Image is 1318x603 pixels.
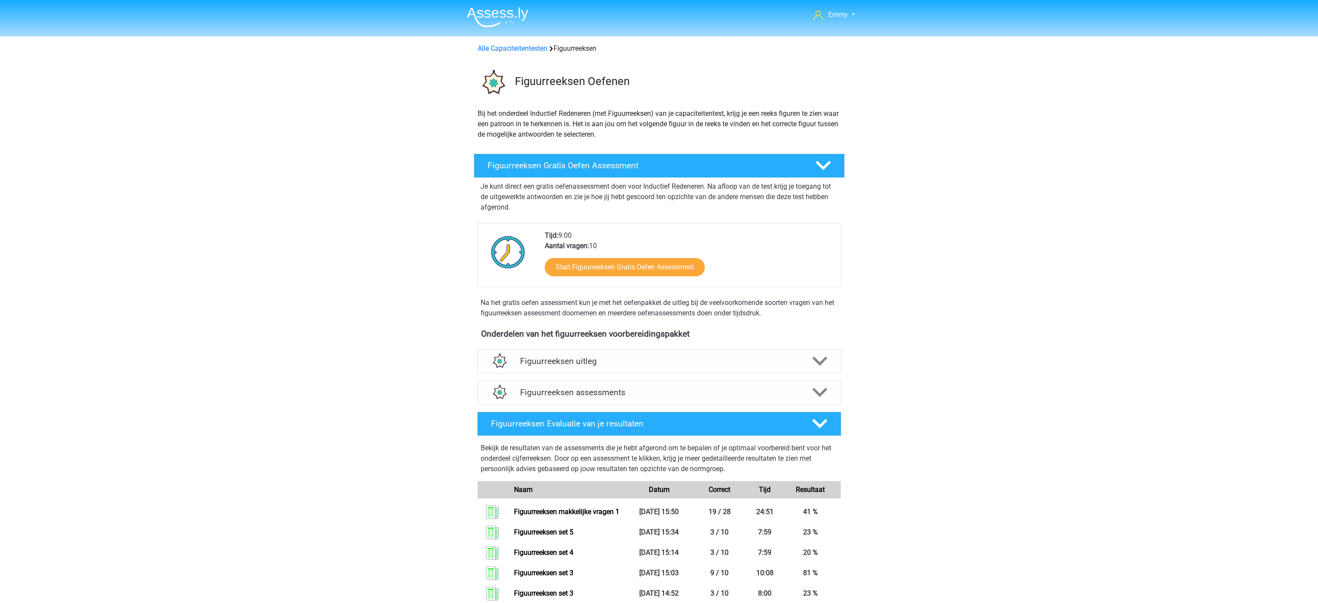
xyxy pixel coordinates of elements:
[828,10,848,19] span: Emmy
[470,154,848,178] a: Figuurreeksen Gratis Oefen Assessment
[545,242,589,250] b: Aantal vragen:
[520,387,798,397] h4: Figuurreeksen assessments
[689,485,750,495] div: Correct
[474,412,845,436] a: Figuurreeksen Evaluatie van je resultaten
[481,181,838,213] p: Je kunt direct een gratis oefenassessment doen voor Inductief Redeneren. Na afloop van de test kr...
[477,298,841,318] div: Na het gratis oefen assessment kun je met het oefenpakket de uitleg bij de veelvoorkomende soorte...
[810,10,858,20] a: Emmy
[467,7,528,27] img: Assessly
[780,485,841,495] div: Resultaat
[538,230,840,287] div: 9:00 10
[474,64,511,101] img: figuurreeksen
[478,44,547,52] a: Alle Capaciteitentesten
[515,75,838,88] h3: Figuurreeksen Oefenen
[508,485,628,495] div: Naam
[514,528,573,536] a: Figuurreeksen set 5
[488,161,801,170] h4: Figuurreeksen Gratis Oefen Assessment
[520,356,798,366] h4: Figuurreeksen uitleg
[486,230,530,274] img: Klok
[488,381,510,403] img: figuurreeksen assessments
[514,508,619,516] a: Figuurreeksen makkelijke vragen 1
[514,589,573,597] a: Figuurreeksen set 3
[750,485,780,495] div: Tijd
[481,329,837,339] h4: Onderdelen van het figuurreeksen voorbereidingspakket
[629,485,690,495] div: Datum
[478,108,841,140] p: Bij het onderdeel Inductief Redeneren (met Figuurreeksen) van je capaciteitentest, krijg je een r...
[488,350,510,372] img: figuurreeksen uitleg
[474,349,845,374] a: uitleg Figuurreeksen uitleg
[545,258,705,276] a: Start Figuurreeksen Gratis Oefen Assessment
[474,43,844,54] div: Figuurreeksen
[474,380,845,405] a: assessments Figuurreeksen assessments
[491,419,798,429] h4: Figuurreeksen Evaluatie van je resultaten
[514,569,573,577] a: Figuurreeksen set 3
[514,548,573,557] a: Figuurreeksen set 4
[481,443,838,474] p: Bekijk de resultaten van de assessments die je hebt afgerond om te bepalen of je optimaal voorber...
[545,231,558,239] b: Tijd:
